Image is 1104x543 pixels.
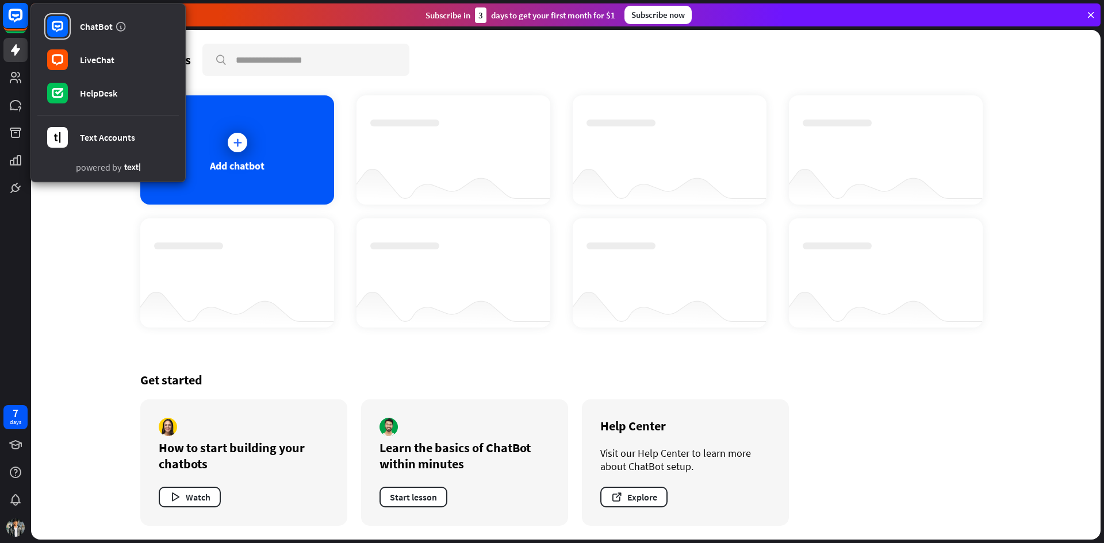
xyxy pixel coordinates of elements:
div: Subscribe in days to get your first month for $1 [425,7,615,23]
div: Add chatbot [210,159,264,172]
button: Explore [600,487,668,507]
button: Open LiveChat chat widget [9,5,44,39]
a: 7 days [3,405,28,429]
div: Get started [140,372,991,388]
div: How to start building your chatbots [159,440,329,472]
div: Subscribe now [624,6,692,24]
img: author [379,418,398,436]
div: Visit our Help Center to learn more about ChatBot setup. [600,446,770,473]
div: Learn the basics of ChatBot within minutes [379,440,550,472]
div: Help Center [600,418,770,434]
button: Watch [159,487,221,507]
div: 7 [13,408,18,418]
button: Start lesson [379,487,447,507]
img: author [159,418,177,436]
div: days [10,418,21,426]
div: 3 [475,7,486,23]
